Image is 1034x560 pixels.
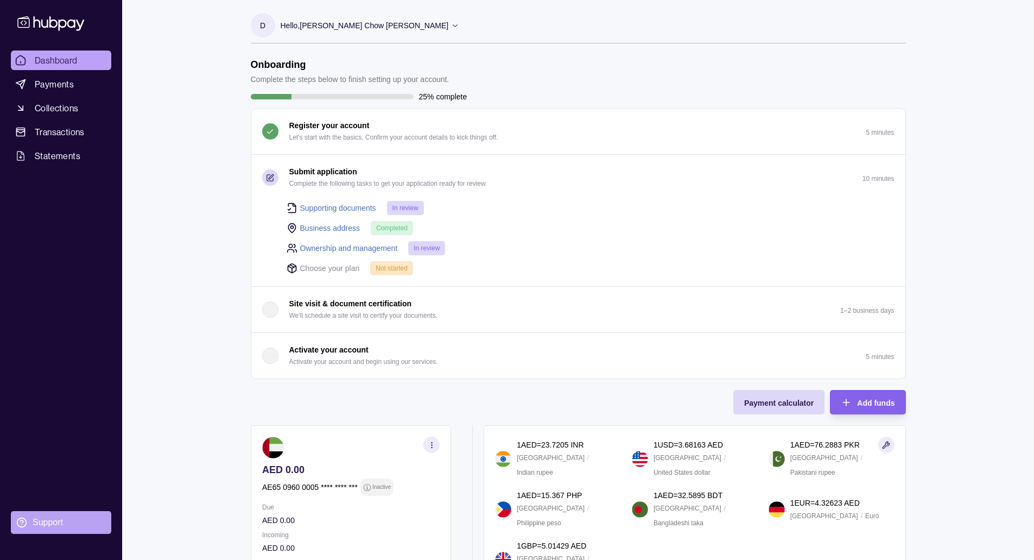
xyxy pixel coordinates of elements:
[300,202,376,214] a: Supporting documents
[587,452,589,464] p: /
[495,501,511,518] img: ph
[11,122,111,142] a: Transactions
[376,224,408,232] span: Completed
[587,502,589,514] p: /
[733,390,824,414] button: Payment calculator
[724,452,726,464] p: /
[289,119,370,131] p: Register your account
[289,131,498,143] p: Let's start with the basics. Confirm your account details to kick things off.
[517,517,561,529] p: Philippine peso
[830,390,905,414] button: Add funds
[790,510,858,522] p: [GEOGRAPHIC_DATA]
[865,510,879,522] p: Euro
[251,287,905,332] button: Site visit & document certification We'll schedule a site visit to certify your documents.1–2 bus...
[861,452,862,464] p: /
[300,262,360,274] p: Choose your plan
[654,489,722,501] p: 1 AED = 32.5895 BDT
[517,452,585,464] p: [GEOGRAPHIC_DATA]
[517,540,586,552] p: 1 GBP = 5.01429 AED
[769,501,785,518] img: de
[861,510,862,522] p: /
[372,481,390,493] p: Inactive
[866,129,894,136] p: 5 minutes
[11,98,111,118] a: Collections
[866,353,894,361] p: 5 minutes
[251,59,449,71] h1: Onboarding
[724,502,726,514] p: /
[862,175,895,183] p: 10 minutes
[769,451,785,467] img: pk
[289,344,369,356] p: Activate your account
[654,502,721,514] p: [GEOGRAPHIC_DATA]
[33,517,63,528] div: Support
[790,467,835,479] p: Pakistani rupee
[790,439,860,451] p: 1 AED = 76.2883 PKR
[262,542,440,554] p: AED 0.00
[517,467,553,479] p: Indian rupee
[654,517,703,529] p: Bangladeshi taka
[35,54,78,67] span: Dashboard
[654,439,723,451] p: 1 USD = 3.68163 AED
[289,310,438,322] p: We'll schedule a site visit to certify your documents.
[262,464,440,476] p: AED 0.00
[300,242,398,254] a: Ownership and management
[289,178,487,190] p: Complete the following tasks to get your application ready for review.
[654,467,711,479] p: United States dollar
[857,399,895,407] span: Add funds
[260,20,265,32] p: D
[262,501,440,513] p: Due
[289,298,412,310] p: Site visit & document certification
[11,74,111,94] a: Payments
[281,20,449,32] p: Hello, [PERSON_NAME] Chow [PERSON_NAME]
[35,125,85,139] span: Transactions
[251,73,449,85] p: Complete the steps below to finish setting up your account.
[262,514,440,526] p: AED 0.00
[11,146,111,166] a: Statements
[495,451,511,467] img: in
[419,91,467,103] p: 25% complete
[654,452,721,464] p: [GEOGRAPHIC_DATA]
[300,222,360,234] a: Business address
[35,149,80,162] span: Statements
[11,511,111,534] a: Support
[11,51,111,70] a: Dashboard
[35,78,74,91] span: Payments
[414,244,440,252] span: In review
[262,529,440,541] p: Incoming
[35,102,78,115] span: Collections
[251,200,905,286] div: Submit application Complete the following tasks to get your application ready for review.10 minutes
[289,166,357,178] p: Submit application
[632,501,648,518] img: bd
[790,452,858,464] p: [GEOGRAPHIC_DATA]
[289,356,438,368] p: Activate your account and begin using our services.
[251,155,905,200] button: Submit application Complete the following tasks to get your application ready for review.10 minutes
[376,265,408,272] span: Not started
[840,307,894,314] p: 1–2 business days
[744,399,814,407] span: Payment calculator
[251,109,905,154] button: Register your account Let's start with the basics. Confirm your account details to kick things of...
[632,451,648,467] img: us
[517,502,585,514] p: [GEOGRAPHIC_DATA]
[790,497,860,509] p: 1 EUR = 4.32623 AED
[517,439,583,451] p: 1 AED = 23.7205 INR
[517,489,582,501] p: 1 AED = 15.367 PHP
[251,333,905,379] button: Activate your account Activate your account and begin using our services.5 minutes
[392,204,418,212] span: In review
[262,437,284,458] img: ae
